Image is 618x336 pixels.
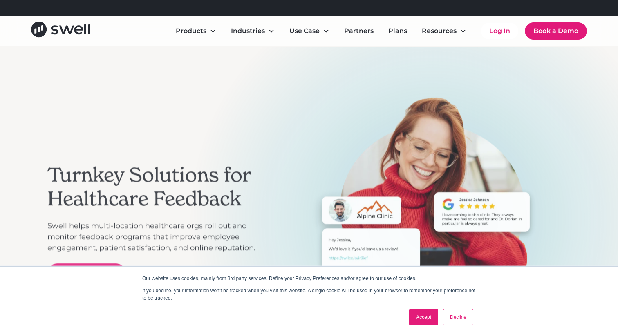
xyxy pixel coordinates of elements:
div: Products [176,26,206,36]
a: Partners [338,23,380,39]
div: Resources [415,23,473,39]
div: Use Case [283,23,336,39]
h2: Turnkey Solutions for Healthcare Feedback [47,163,268,210]
a: Decline [443,309,473,325]
iframe: Chat Widget [577,297,618,336]
a: Plans [382,23,414,39]
a: home [31,22,90,40]
p: Swell helps multi-location healthcare orgs roll out and monitor feedback programs that improve em... [47,220,268,254]
a: Book a Demo [525,22,587,40]
a: Accept [409,309,438,325]
p: If you decline, your information won’t be tracked when you visit this website. A single cookie wi... [142,287,476,302]
a: Log In [481,23,518,39]
div: Industries [224,23,281,39]
div: 1 of 3 [276,97,571,324]
div: Resources [422,26,457,36]
div: Products [169,23,223,39]
a: open lightbox [47,263,126,284]
div: Use Case [289,26,320,36]
p: Our website uses cookies, mainly from 3rd party services. Define your Privacy Preferences and/or ... [142,275,476,282]
div: Industries [231,26,265,36]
